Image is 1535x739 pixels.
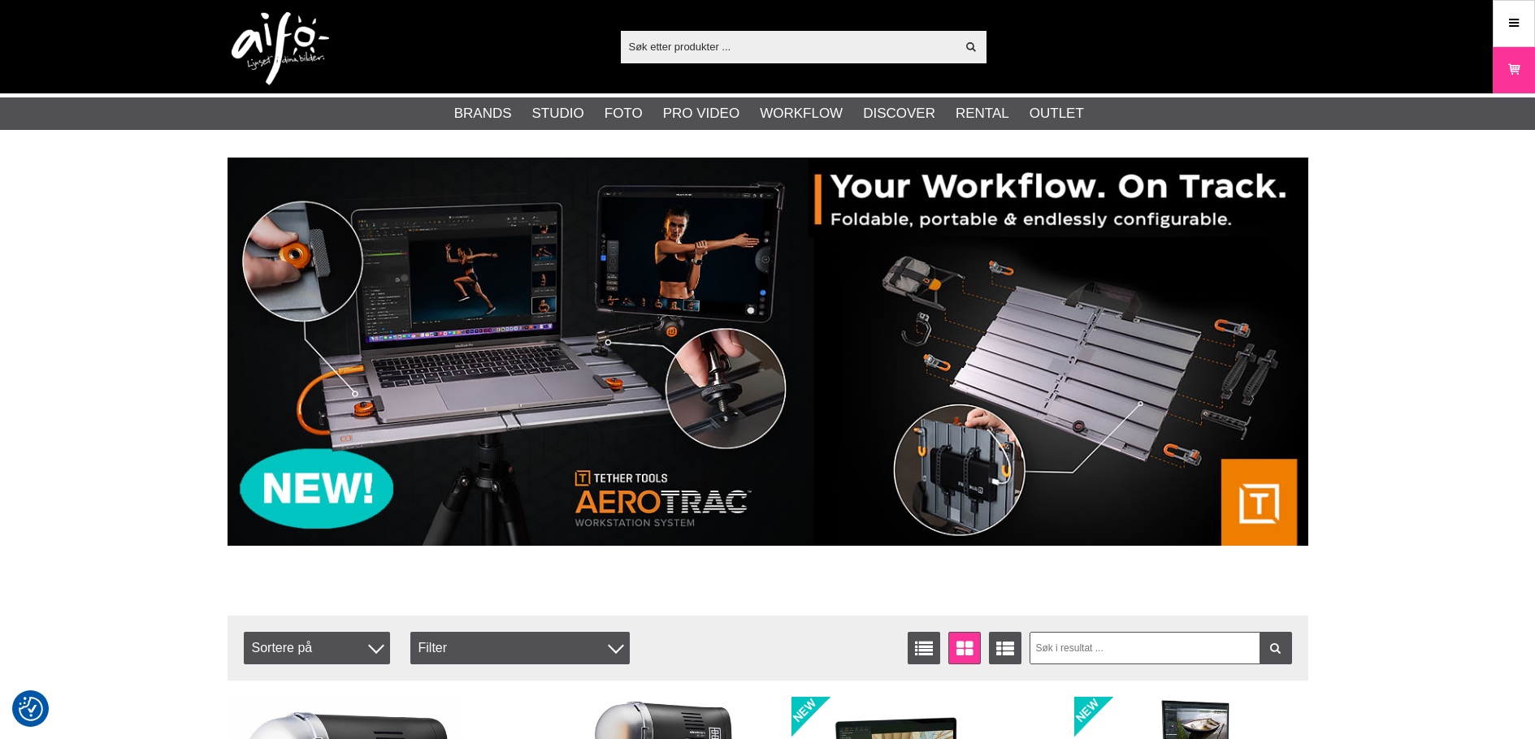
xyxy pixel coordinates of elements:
a: Vis liste [908,632,940,664]
a: Workflow [760,103,843,124]
a: Discover [863,103,935,124]
input: Søk etter produkter ... [621,34,956,58]
a: Utvidet liste [989,632,1021,664]
img: Ad:007 banner-header-aerotrac-1390x500.jpg [228,158,1308,546]
span: Sortere på [244,632,390,664]
button: Samtykkepreferanser [19,694,43,724]
a: Foto [605,103,643,124]
a: Filter [1260,632,1292,664]
a: Outlet [1030,103,1084,124]
input: Søk i resultat ... [1030,632,1292,664]
a: Studio [532,103,584,124]
a: Rental [956,103,1009,124]
a: Vindusvisning [948,632,981,664]
div: Filter [410,632,630,664]
a: Brands [454,103,512,124]
a: Pro Video [663,103,739,124]
img: logo.png [232,12,329,85]
img: Revisit consent button [19,697,43,721]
